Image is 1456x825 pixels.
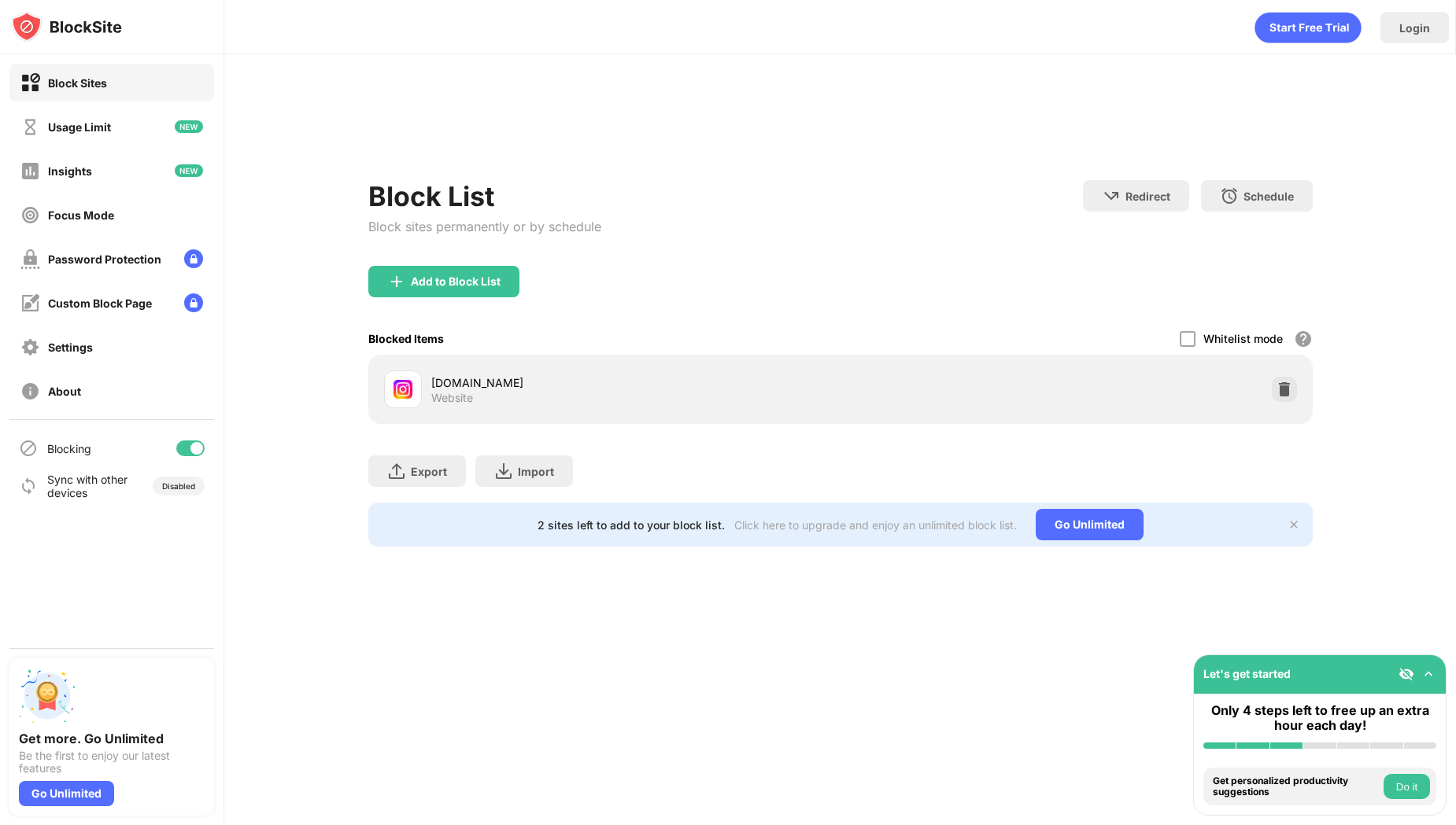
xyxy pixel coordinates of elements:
[48,120,111,134] div: Usage Limit
[20,73,40,93] img: block-on.svg
[411,465,447,478] div: Export
[1125,190,1170,203] div: Redirect
[19,731,205,746] div: Get more. Go Unlimited
[48,76,107,90] div: Block Sites
[175,120,203,133] img: new-icon.svg
[11,11,122,42] img: logo-blocksite.svg
[1036,509,1144,540] div: Go Unlimited
[19,749,205,775] div: Be the first to enjoy our latest features
[368,332,444,345] div: Blocked Items
[184,249,203,268] img: lock-menu.svg
[1288,518,1300,531] img: x-button.svg
[20,293,40,313] img: customize-block-page-off.svg
[518,465,554,478] div: Import
[48,296,152,310] div: Custom Block Page
[162,481,195,491] div: Disabled
[1203,332,1283,345] div: Whitelist mode
[1384,774,1430,799] button: Do it
[1244,190,1294,203] div: Schedule
[47,442,91,455] div: Blocking
[48,208,114,222] div: Focus Mode
[1203,703,1436,733] div: Only 4 steps left to free up an extra hour each day!
[20,337,40,357] img: settings-off.svg
[48,164,92,178] div: Insights
[394,380,412,399] img: favicons
[175,164,203,177] img: new-icon.svg
[20,249,40,269] img: password-protection-off.svg
[19,781,114,806] div: Go Unlimited
[20,161,40,181] img: insights-off.svg
[48,341,93,354] div: Settings
[431,391,473,405] div: Website
[1399,21,1430,35] div: Login
[411,275,501,288] div: Add to Block List
[368,219,601,234] div: Block sites permanently or by schedule
[48,252,161,266] div: Password Protection
[1399,666,1414,682] img: eye-not-visible.svg
[48,385,81,398] div: About
[1421,666,1436,682] img: omni-setup-toggle.svg
[1203,667,1291,680] div: Let's get started
[19,668,76,724] img: push-unlimited.svg
[20,381,40,401] img: about-off.svg
[19,477,38,495] img: sync-icon.svg
[47,473,128,499] div: Sync with other devices
[734,518,1017,532] div: Click here to upgrade and enjoy an unlimited block list.
[431,374,841,391] div: [DOMAIN_NAME]
[538,518,725,532] div: 2 sites left to add to your block list.
[20,205,40,225] img: focus-off.svg
[368,180,601,212] div: Block List
[19,439,38,458] img: blocking-icon.svg
[184,293,203,312] img: lock-menu.svg
[1255,12,1362,43] div: animation
[368,98,1313,161] iframe: Banner
[1213,775,1380,798] div: Get personalized productivity suggestions
[20,117,40,137] img: time-usage-off.svg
